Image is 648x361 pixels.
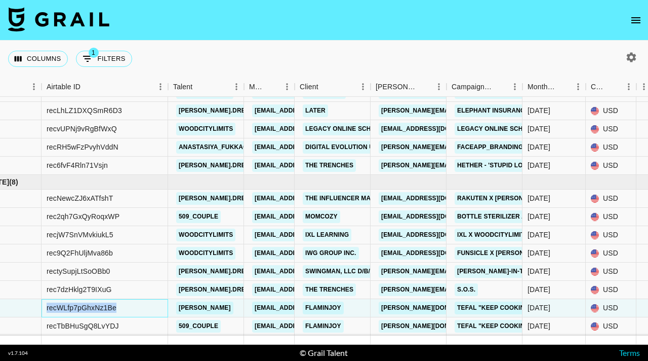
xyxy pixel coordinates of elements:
[528,124,550,134] div: Sep '25
[528,266,550,276] div: Oct '25
[586,263,636,281] div: USD
[47,284,112,295] div: rec7dzHklg2T9IXuG
[355,79,371,94] button: Menu
[295,77,371,97] div: Client
[47,160,108,170] div: rec6fvF4Rln71Vsjn
[621,79,636,94] button: Menu
[455,192,549,205] a: Rakuten x [PERSON_NAME]
[586,208,636,226] div: USD
[176,159,254,172] a: [PERSON_NAME].drew
[379,159,544,172] a: [PERSON_NAME][EMAIL_ADDRESS][DOMAIN_NAME]
[379,247,492,260] a: [EMAIL_ADDRESS][DOMAIN_NAME]
[176,104,254,117] a: [PERSON_NAME].drew
[528,211,550,222] div: Oct '25
[626,10,646,30] button: open drawer
[252,229,417,241] a: [EMAIL_ADDRESS][PERSON_NAME][DOMAIN_NAME]
[528,303,550,313] div: Oct '25
[379,229,492,241] a: [EMAIL_ADDRESS][DOMAIN_NAME]
[619,348,640,357] a: Terms
[47,142,118,152] div: recRH5wFzPvyhVddN
[528,193,550,203] div: Oct '25
[586,244,636,263] div: USD
[176,265,254,278] a: [PERSON_NAME].drew
[176,229,235,241] a: woodcitylimits
[252,302,417,314] a: [EMAIL_ADDRESS][PERSON_NAME][DOMAIN_NAME]
[8,350,28,356] div: v 1.7.104
[379,320,646,333] a: [PERSON_NAME][DOMAIN_NAME][EMAIL_ADDRESS][PERSON_NAME][DOMAIN_NAME]
[303,229,351,241] a: IXL Learning
[493,80,507,94] button: Sort
[455,229,531,241] a: IXL x Woodcitylimits
[42,77,168,97] div: Airtable ID
[379,123,492,135] a: [EMAIL_ADDRESS][DOMAIN_NAME]
[528,77,556,97] div: Month Due
[431,79,447,94] button: Menu
[173,77,192,97] div: Talent
[586,226,636,244] div: USD
[455,159,535,172] a: Hether - 'Stupid Love'
[528,321,550,331] div: Oct '25
[379,104,544,117] a: [PERSON_NAME][EMAIL_ADDRESS][DOMAIN_NAME]
[455,320,570,333] a: Tefal "Keep Cooking" Campaign
[376,77,417,97] div: [PERSON_NAME]
[452,77,493,97] div: Campaign (Type)
[249,77,265,97] div: Manager
[318,80,333,94] button: Sort
[591,77,607,97] div: Currency
[176,123,235,135] a: woodcitylimits
[455,104,645,117] a: Elephant Insurance: More Cars Mean More Savings!
[379,210,492,223] a: [EMAIL_ADDRESS][DOMAIN_NAME]
[556,80,571,94] button: Sort
[252,123,417,135] a: [EMAIL_ADDRESS][PERSON_NAME][DOMAIN_NAME]
[252,210,417,223] a: [EMAIL_ADDRESS][PERSON_NAME][DOMAIN_NAME]
[455,123,600,135] a: Legacy Online School x woodcitylimits
[303,192,432,205] a: The Influencer Marketing Factory
[252,283,417,296] a: [EMAIL_ADDRESS][PERSON_NAME][DOMAIN_NAME]
[252,104,417,117] a: [EMAIL_ADDRESS][PERSON_NAME][DOMAIN_NAME]
[8,7,109,31] img: Grail Talent
[455,265,618,278] a: [PERSON_NAME]-in-the-box Monster Munchies
[586,120,636,138] div: USD
[47,77,80,97] div: Airtable ID
[586,138,636,157] div: USD
[303,320,344,333] a: Flaminjoy
[47,303,116,313] div: recWLfp7pGhxNz1Be
[192,80,207,94] button: Sort
[455,302,570,314] a: Tefal "Keep Cooking" Campaign
[176,192,254,205] a: [PERSON_NAME].drew
[371,77,447,97] div: Booker
[279,79,295,94] button: Menu
[76,51,132,67] button: Show filters
[300,77,318,97] div: Client
[176,302,233,314] a: [PERSON_NAME]
[303,159,356,172] a: The Trenches
[47,124,117,134] div: recvUPNj9vRgBfWxQ
[528,160,550,170] div: Sep '25
[455,283,478,296] a: s.o.s.
[507,79,522,94] button: Menu
[303,123,387,135] a: Legacy Online School
[8,51,68,67] button: Select columns
[303,247,359,260] a: IWG Group Inc.
[252,247,417,260] a: [EMAIL_ADDRESS][PERSON_NAME][DOMAIN_NAME]
[455,247,550,260] a: Funsicle x [PERSON_NAME]
[47,193,113,203] div: recNewcZJ6xATfshT
[528,230,550,240] div: Oct '25
[586,317,636,336] div: USD
[379,302,646,314] a: [PERSON_NAME][DOMAIN_NAME][EMAIL_ADDRESS][PERSON_NAME][DOMAIN_NAME]
[528,248,550,258] div: Oct '25
[300,348,348,358] div: © Grail Talent
[9,177,18,187] span: ( 8 )
[176,210,221,223] a: 509_couple
[176,141,265,154] a: anastasiya_fukkacumi1
[176,283,254,296] a: [PERSON_NAME].drew
[252,141,417,154] a: [EMAIL_ADDRESS][PERSON_NAME][DOMAIN_NAME]
[303,302,344,314] a: Flaminjoy
[47,248,113,258] div: rec9Q2FhUljMva86b
[252,320,417,333] a: [EMAIL_ADDRESS][PERSON_NAME][DOMAIN_NAME]
[252,192,417,205] a: [EMAIL_ADDRESS][PERSON_NAME][DOMAIN_NAME]
[586,157,636,175] div: USD
[303,210,340,223] a: Momcozy
[176,247,235,260] a: woodcitylimits
[244,77,295,97] div: Manager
